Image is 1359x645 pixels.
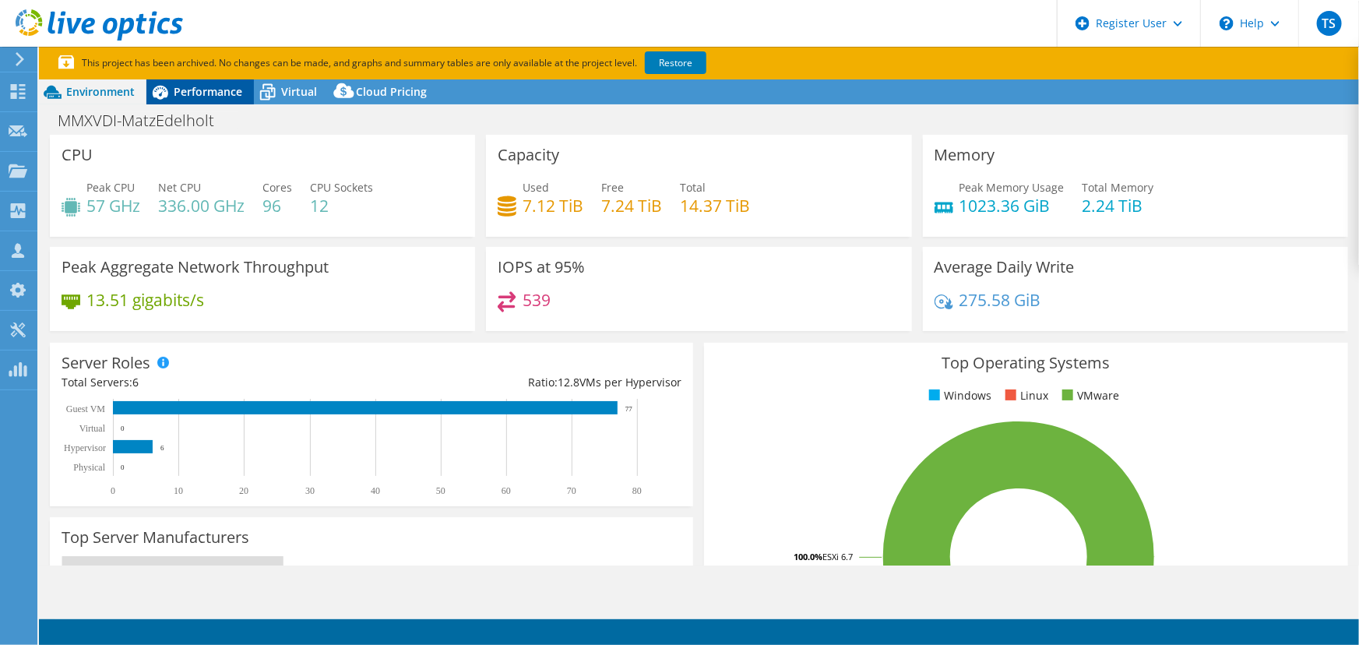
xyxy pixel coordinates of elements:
[794,551,822,562] tspan: 100.0%
[64,442,106,453] text: Hypervisor
[925,387,991,404] li: Windows
[959,291,1041,308] h4: 275.58 GiB
[1083,197,1154,214] h4: 2.24 TiB
[158,180,201,195] span: Net CPU
[1220,16,1234,30] svg: \n
[601,197,662,214] h4: 7.24 TiB
[935,259,1075,276] h3: Average Daily Write
[121,463,125,471] text: 0
[523,180,549,195] span: Used
[498,259,585,276] h3: IOPS at 95%
[567,485,576,496] text: 70
[716,354,1336,372] h3: Top Operating Systems
[62,529,249,546] h3: Top Server Manufacturers
[158,197,245,214] h4: 336.00 GHz
[632,485,642,496] text: 80
[523,197,583,214] h4: 7.12 TiB
[281,84,317,99] span: Virtual
[558,375,579,389] span: 12.8
[371,485,380,496] text: 40
[160,444,164,452] text: 6
[935,146,995,164] h3: Memory
[959,180,1065,195] span: Peak Memory Usage
[121,425,125,432] text: 0
[310,197,373,214] h4: 12
[132,375,139,389] span: 6
[436,485,445,496] text: 50
[601,180,624,195] span: Free
[73,462,105,473] text: Physical
[62,146,93,164] h3: CPU
[66,404,105,414] text: Guest VM
[523,291,551,308] h4: 539
[645,51,706,74] a: Restore
[262,180,292,195] span: Cores
[62,354,150,372] h3: Server Roles
[625,405,633,413] text: 77
[79,423,106,434] text: Virtual
[111,485,115,496] text: 0
[680,180,706,195] span: Total
[822,551,853,562] tspan: ESXi 6.7
[86,291,204,308] h4: 13.51 gigabits/s
[680,197,750,214] h4: 14.37 TiB
[51,112,238,129] h1: MMXVDI-MatzEdelholt
[1058,387,1119,404] li: VMware
[66,84,135,99] span: Environment
[959,197,1065,214] h4: 1023.36 GiB
[1317,11,1342,36] span: TS
[239,485,248,496] text: 20
[371,374,681,391] div: Ratio: VMs per Hypervisor
[356,84,427,99] span: Cloud Pricing
[310,180,373,195] span: CPU Sockets
[262,197,292,214] h4: 96
[58,55,822,72] p: This project has been archived. No changes can be made, and graphs and summary tables are only av...
[305,485,315,496] text: 30
[62,259,329,276] h3: Peak Aggregate Network Throughput
[498,146,559,164] h3: Capacity
[502,485,511,496] text: 60
[86,197,140,214] h4: 57 GHz
[174,84,242,99] span: Performance
[86,180,135,195] span: Peak CPU
[174,485,183,496] text: 10
[62,374,371,391] div: Total Servers:
[1002,387,1048,404] li: Linux
[1083,180,1154,195] span: Total Memory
